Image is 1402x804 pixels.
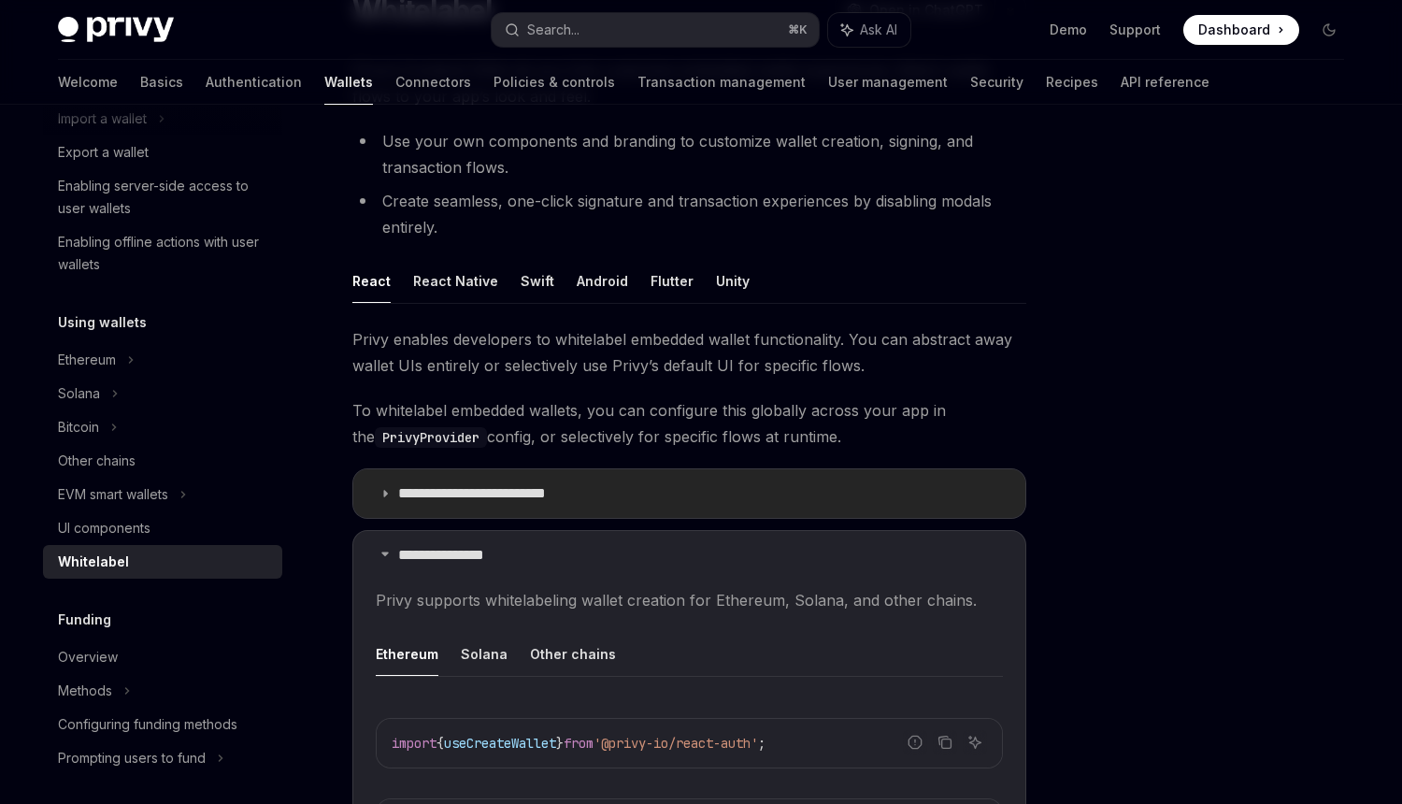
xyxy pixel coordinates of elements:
[375,427,487,448] code: PrivyProvider
[352,188,1026,240] li: Create seamless, one-click signature and transaction experiences by disabling modals entirely.
[58,517,150,539] div: UI components
[970,60,1023,105] a: Security
[376,632,438,676] button: Ethereum
[758,735,765,752] span: ;
[716,259,750,303] button: Unity
[58,141,149,164] div: Export a wallet
[324,60,373,105] a: Wallets
[352,259,391,303] button: React
[1046,60,1098,105] a: Recipes
[58,416,99,438] div: Bitcoin
[651,259,694,303] button: Flutter
[903,730,927,754] button: Report incorrect code
[376,587,1003,613] span: Privy supports whitelabeling wallet creation for Ethereum, Solana, and other chains.
[352,326,1026,379] span: Privy enables developers to whitelabel embedded wallet functionality. You can abstract away walle...
[58,713,237,736] div: Configuring funding methods
[436,735,444,752] span: {
[140,60,183,105] a: Basics
[43,708,282,741] a: Configuring funding methods
[637,60,806,105] a: Transaction management
[527,19,579,41] div: Search...
[43,444,282,478] a: Other chains
[58,680,112,702] div: Methods
[1183,15,1299,45] a: Dashboard
[1198,21,1270,39] span: Dashboard
[594,735,758,752] span: '@privy-io/react-auth'
[58,609,111,631] h5: Funding
[43,545,282,579] a: Whitelabel
[492,13,819,47] button: Search...⌘K
[58,349,116,371] div: Ethereum
[43,225,282,281] a: Enabling offline actions with user wallets
[58,175,271,220] div: Enabling server-side access to user wallets
[58,382,100,405] div: Solana
[58,747,206,769] div: Prompting users to fund
[494,60,615,105] a: Policies & controls
[828,13,910,47] button: Ask AI
[352,128,1026,180] li: Use your own components and branding to customize wallet creation, signing, and transaction flows.
[1314,15,1344,45] button: Toggle dark mode
[395,60,471,105] a: Connectors
[788,22,808,37] span: ⌘ K
[933,730,957,754] button: Copy the contents from the code block
[43,640,282,674] a: Overview
[413,259,498,303] button: React Native
[43,136,282,169] a: Export a wallet
[1050,21,1087,39] a: Demo
[860,21,897,39] span: Ask AI
[58,551,129,573] div: Whitelabel
[206,60,302,105] a: Authentication
[352,397,1026,450] span: To whitelabel embedded wallets, you can configure this globally across your app in the config, or...
[564,735,594,752] span: from
[530,632,616,676] button: Other chains
[963,730,987,754] button: Ask AI
[58,17,174,43] img: dark logo
[43,169,282,225] a: Enabling server-side access to user wallets
[521,259,554,303] button: Swift
[58,311,147,334] h5: Using wallets
[828,60,948,105] a: User management
[1121,60,1209,105] a: API reference
[58,450,136,472] div: Other chains
[577,259,628,303] button: Android
[58,483,168,506] div: EVM smart wallets
[556,735,564,752] span: }
[58,60,118,105] a: Welcome
[392,735,436,752] span: import
[1109,21,1161,39] a: Support
[444,735,556,752] span: useCreateWallet
[58,231,271,276] div: Enabling offline actions with user wallets
[461,632,508,676] button: Solana
[58,646,118,668] div: Overview
[43,511,282,545] a: UI components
